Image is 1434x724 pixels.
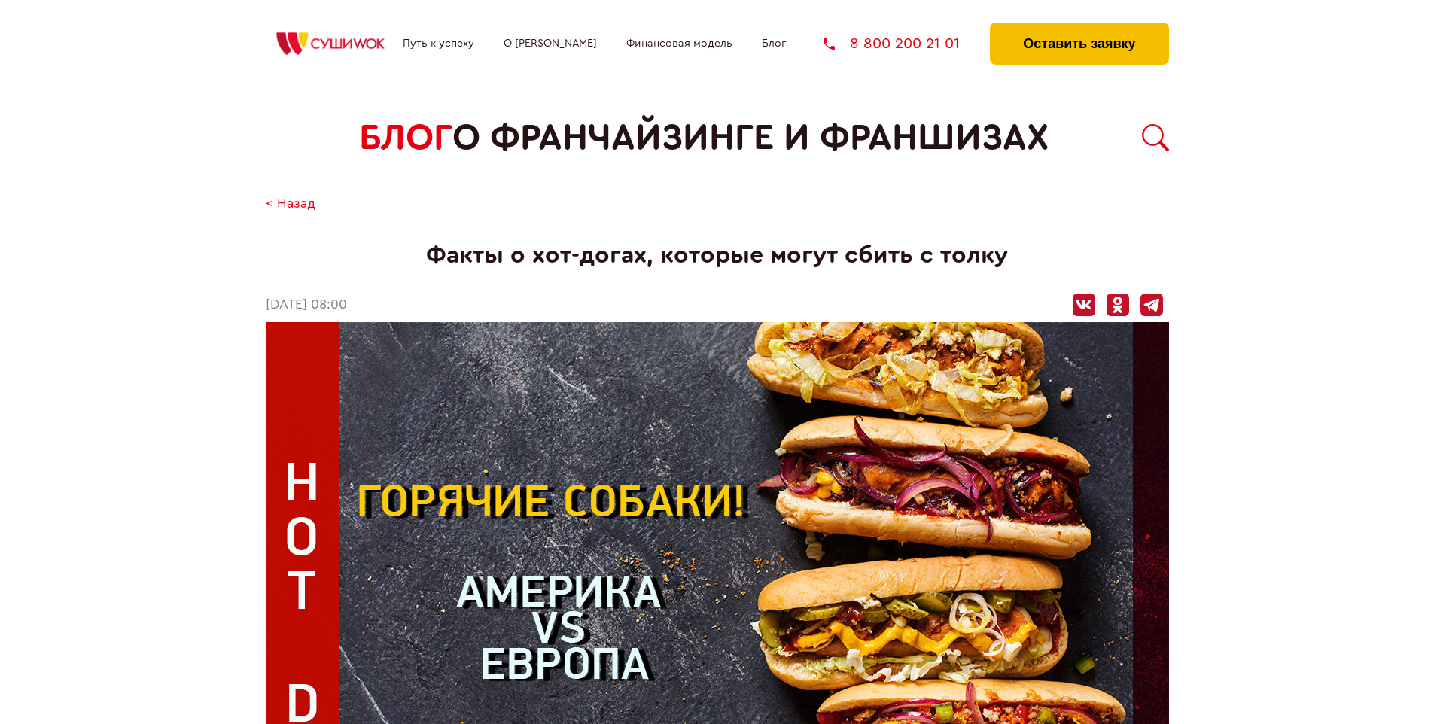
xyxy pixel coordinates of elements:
h1: Факты о хот-догах, которые могут сбить с толку [266,242,1169,269]
time: [DATE] 08:00 [266,297,347,313]
span: о франчайзинге и франшизах [452,117,1049,159]
a: Финансовая модель [626,38,732,50]
a: Блог [762,38,786,50]
a: 8 800 200 21 01 [824,36,960,51]
a: < Назад [266,196,315,212]
a: Путь к успеху [403,38,474,50]
a: О [PERSON_NAME] [504,38,597,50]
button: Оставить заявку [990,23,1168,65]
span: 8 800 200 21 01 [850,36,960,51]
span: БЛОГ [359,117,452,159]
